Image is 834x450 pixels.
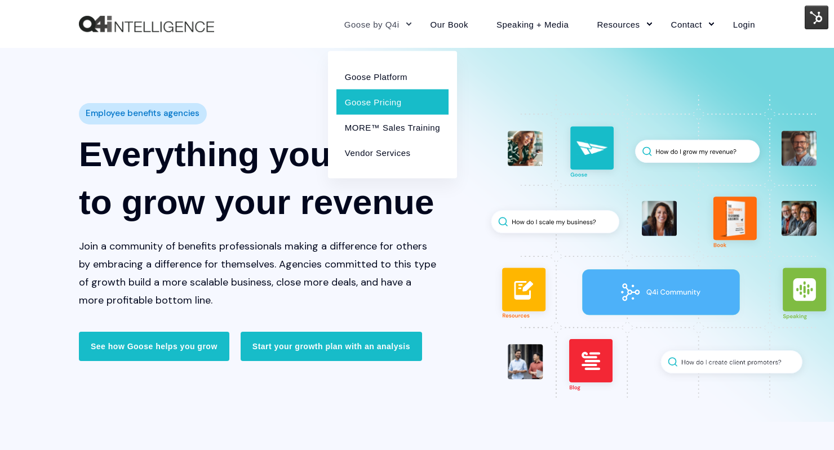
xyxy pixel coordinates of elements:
a: See how Goose helps you grow [79,332,229,361]
a: Start your growth plan with an analysis [241,332,422,361]
img: Q4intelligence, LLC logo [79,16,214,33]
a: Goose Platform [336,64,449,89]
a: MORE™ Sales Training [336,114,449,140]
a: Vendor Services [336,140,449,165]
a: Back to Home [79,16,214,33]
p: Join a community of benefits professionals making a difference for others by embracing a differen... [79,237,437,309]
span: Employee benefits agencies [86,105,199,122]
h1: Everything you need to grow your revenue [79,130,437,226]
a: Goose Pricing [336,89,449,114]
img: HubSpot Tools Menu Toggle [805,6,828,29]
